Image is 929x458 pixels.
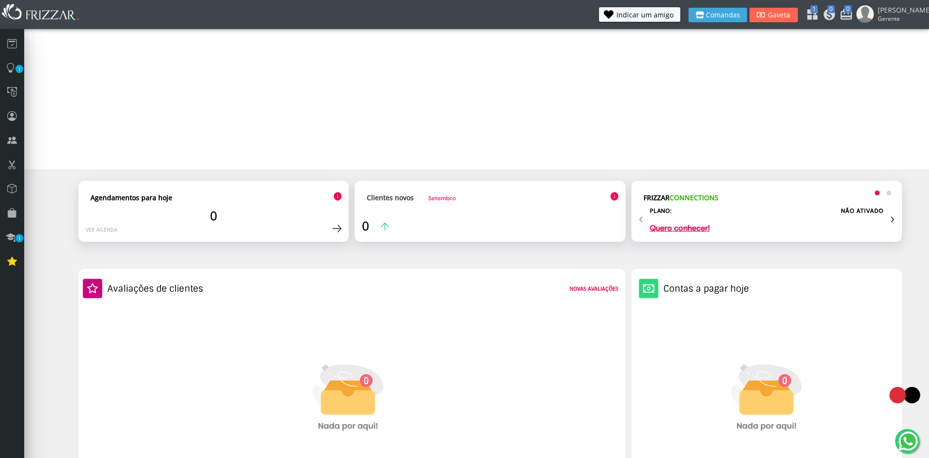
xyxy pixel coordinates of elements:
[663,283,749,295] h2: Contas a pagar hoje
[15,65,23,73] span: 1
[881,371,929,419] img: loading3.gif
[890,208,895,228] span: Next
[333,192,342,201] img: Ícone de informação
[362,217,389,235] a: 0
[810,5,818,13] span: 1
[767,12,791,18] span: Gaveta
[367,193,414,202] strong: Clientes novos
[381,222,389,231] img: Ícone de seta para a cima
[806,8,815,23] a: 1
[844,5,852,13] span: 0
[107,283,203,295] h2: Avaliações de clientes
[210,207,217,224] span: 0
[878,15,921,23] span: Gerente
[749,8,798,22] button: Gaveta
[650,207,673,215] h2: Plano:
[639,279,659,298] img: Ícone de um cofre
[616,12,674,18] span: Indicar um amigo
[650,224,710,232] a: Quero conhecer!
[897,429,920,453] img: whatsapp.png
[689,8,747,22] button: Comandas
[639,208,643,228] span: Previous
[83,279,103,298] img: Ícone de estrela
[86,226,118,233] a: Ver agenda
[706,12,740,18] span: Comandas
[362,217,369,235] span: 0
[644,193,719,202] strong: FRIZZAR
[823,8,832,23] a: 0
[670,193,719,202] span: CONNECTIONS
[878,5,921,15] span: [PERSON_NAME]
[569,285,618,292] strong: Novas avaliações
[428,194,456,202] span: Setembro
[856,5,924,25] a: [PERSON_NAME] Gerente
[839,8,849,23] a: 0
[599,7,680,22] button: Indicar um amigo
[15,234,23,242] span: 1
[841,207,884,215] label: NÃO ATIVADO
[610,192,618,201] img: Ícone de informação
[367,193,456,202] a: Clientes novosSetembro
[827,5,835,13] span: 0
[332,224,342,233] img: Ícone de seta para a direita
[90,193,172,202] strong: Agendamentos para hoje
